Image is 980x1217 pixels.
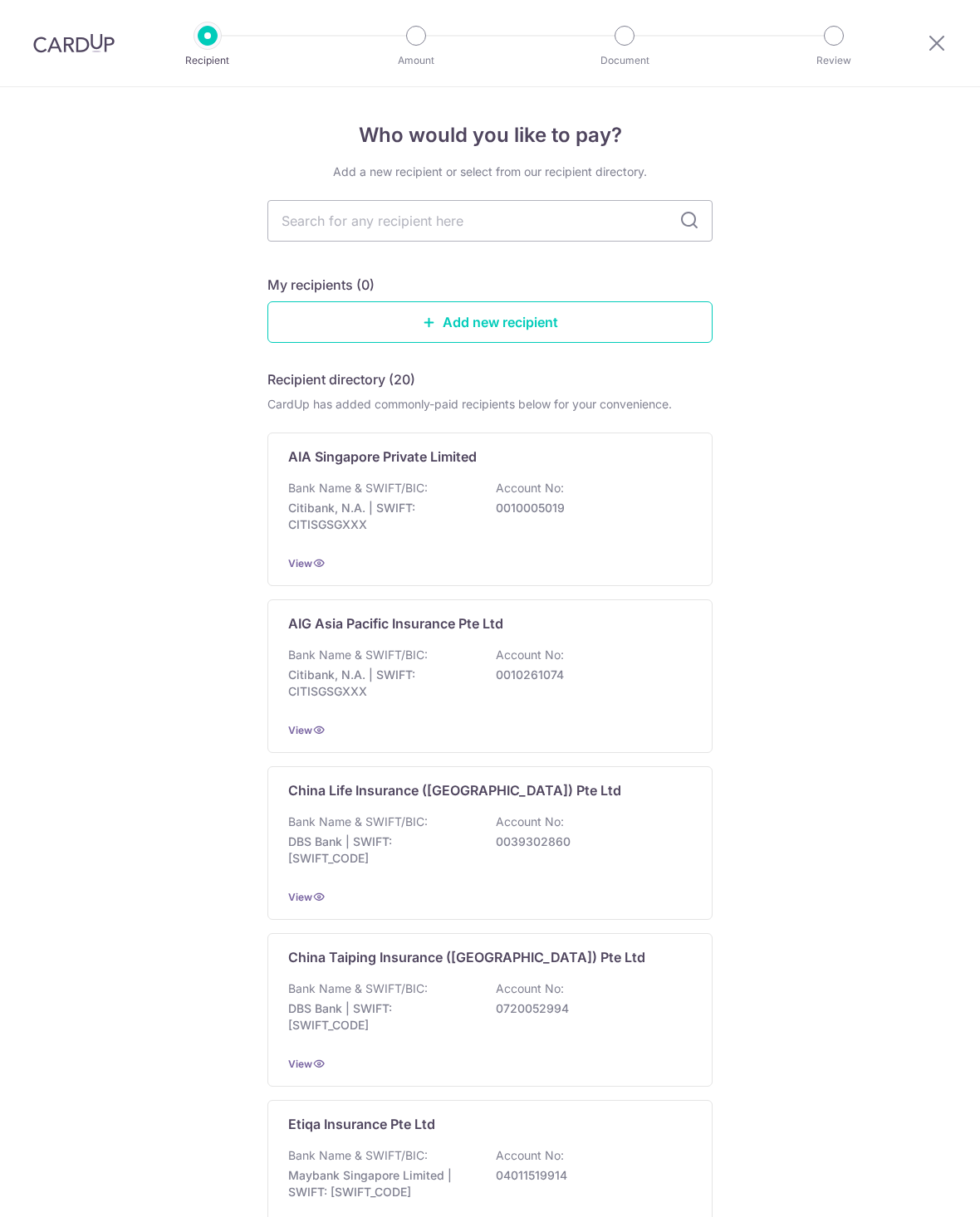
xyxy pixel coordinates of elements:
p: DBS Bank | SWIFT: [SWIFT_CODE] [288,833,474,867]
div: CardUp has added commonly-paid recipients below for your convenience. [267,396,713,413]
h5: My recipients (0) [267,275,375,295]
input: Search for any recipient here [267,200,713,242]
p: Bank Name & SWIFT/BIC: [288,1147,428,1164]
p: China Taiping Insurance ([GEOGRAPHIC_DATA]) Pte Ltd [288,947,645,967]
p: Bank Name & SWIFT/BIC: [288,814,428,830]
p: Account No: [496,647,564,663]
p: Account No: [496,814,564,830]
p: Maybank Singapore Limited | SWIFT: [SWIFT_CODE] [288,1167,474,1200]
p: Bank Name & SWIFT/BIC: [288,980,428,997]
a: View [288,891,312,903]
p: 0010261074 [496,667,682,683]
p: DBS Bank | SWIFT: [SWIFT_CODE] [288,1000,474,1034]
p: 0010005019 [496,500,682,516]
h5: Recipient directory (20) [267,369,415,389]
p: Amount [355,52,478,69]
img: CardUp [33,33,115,53]
p: 0039302860 [496,833,682,850]
p: Citibank, N.A. | SWIFT: CITISGSGXXX [288,500,474,533]
p: Recipient [146,52,269,69]
p: Document [563,52,686,69]
p: Account No: [496,1147,564,1164]
p: China Life Insurance ([GEOGRAPHIC_DATA]) Pte Ltd [288,780,621,800]
p: AIG Asia Pacific Insurance Pte Ltd [288,613,503,633]
p: Account No: [496,480,564,496]
p: Citibank, N.A. | SWIFT: CITISGSGXXX [288,667,474,700]
p: Bank Name & SWIFT/BIC: [288,647,428,663]
p: AIA Singapore Private Limited [288,447,477,467]
h4: Who would you like to pay? [267,120,713,150]
a: View [288,557,312,569]
a: Add new recipient [267,301,713,343]
p: Review [772,52,895,69]
p: Bank Name & SWIFT/BIC: [288,480,428,496]
div: Add a new recipient or select from our recipient directory. [267,164,713,180]
p: 0720052994 [496,1000,682,1017]
a: View [288,1058,312,1070]
p: 04011519914 [496,1167,682,1184]
p: Etiqa Insurance Pte Ltd [288,1114,435,1134]
p: Account No: [496,980,564,997]
a: View [288,724,312,736]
